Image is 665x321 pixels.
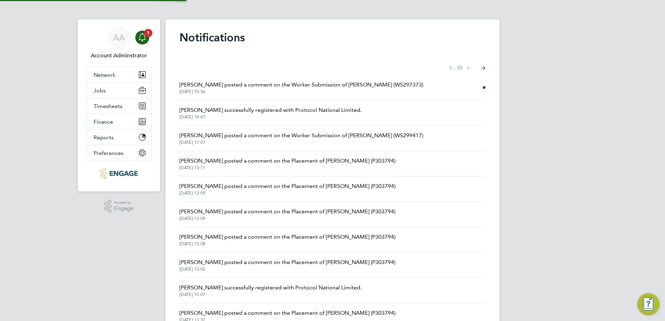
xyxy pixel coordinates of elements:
button: Engage Resource Center [637,293,659,315]
span: 1 - 10 [449,65,462,72]
a: [PERSON_NAME] posted a comment on the Placement of [PERSON_NAME] (P303794)[DATE] 13:11 [179,157,395,171]
button: Finance [87,114,151,129]
span: [DATE] 15:07 [179,292,362,297]
button: Jobs [87,83,151,98]
span: [PERSON_NAME] posted a comment on the Worker Submission of [PERSON_NAME] (WS299417) [179,131,423,140]
span: [DATE] 13:02 [179,266,395,272]
span: [PERSON_NAME] posted a comment on the Placement of [PERSON_NAME] (P303794) [179,157,395,165]
button: Network [87,67,151,82]
a: [PERSON_NAME] posted a comment on the Worker Submission of [PERSON_NAME] (WS299417)[DATE] 17:07 [179,131,423,145]
a: [PERSON_NAME] posted a comment on the Placement of [PERSON_NAME] (P303794)[DATE] 13:08 [179,233,395,247]
a: [PERSON_NAME] posted a comment on the Placement of [PERSON_NAME] (P303794)[DATE] 13:02 [179,258,395,272]
span: [PERSON_NAME] successfully registered with Protocol National Limited. [179,283,362,292]
button: Preferences [87,145,151,160]
span: Reports [94,134,114,141]
span: [DATE] 19:41 [179,114,362,120]
span: [PERSON_NAME] posted a comment on the Placement of [PERSON_NAME] (P303794) [179,207,395,216]
span: [PERSON_NAME] posted a comment on the Placement of [PERSON_NAME] (P303794) [179,182,395,190]
a: Go to home page [86,168,152,179]
a: 1 [135,26,149,49]
a: [PERSON_NAME] posted a comment on the Placement of [PERSON_NAME] (P303794)[DATE] 13:09 [179,182,395,196]
span: [PERSON_NAME] posted a comment on the Placement of [PERSON_NAME] (P303794) [179,258,395,266]
span: Preferences [94,150,123,156]
a: AAAccount Adminstrator [86,26,152,60]
h1: Notifications [179,31,486,44]
nav: Select page of notifications list [449,61,486,75]
span: [DATE] 13:11 [179,165,395,171]
a: [PERSON_NAME] successfully registered with Protocol National Limited.[DATE] 15:07 [179,283,362,297]
span: Account Adminstrator [86,51,152,60]
span: Engage [114,206,134,212]
span: Timesheets [94,103,122,109]
span: [PERSON_NAME] posted a comment on the Placement of [PERSON_NAME] (P303794) [179,309,395,317]
span: [PERSON_NAME] posted a comment on the Worker Submission of [PERSON_NAME] (WS297373) [179,81,423,89]
a: [PERSON_NAME] successfully registered with Protocol National Limited.[DATE] 19:41 [179,106,362,120]
span: Finance [94,118,113,125]
span: [PERSON_NAME] successfully registered with Protocol National Limited. [179,106,362,114]
span: Jobs [94,87,106,94]
span: [DATE] 13:09 [179,216,395,221]
button: Timesheets [87,98,151,114]
span: [DATE] 17:07 [179,140,423,145]
a: [PERSON_NAME] posted a comment on the Worker Submission of [PERSON_NAME] (WS297373)[DATE] 10:56 [179,81,423,94]
a: [PERSON_NAME] posted a comment on the Placement of [PERSON_NAME] (P303794)[DATE] 13:09 [179,207,395,221]
span: Powered by [114,200,134,206]
span: [DATE] 13:09 [179,190,395,196]
span: 1 [144,29,152,37]
img: protocol-logo-retina.png [100,168,137,179]
span: Network [94,72,115,78]
span: AA [113,33,125,42]
span: [DATE] 13:08 [179,241,395,247]
button: Reports [87,130,151,145]
span: [PERSON_NAME] posted a comment on the Placement of [PERSON_NAME] (P303794) [179,233,395,241]
nav: Main navigation [78,19,160,191]
span: [DATE] 10:56 [179,89,423,94]
a: Powered byEngage [104,200,134,213]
